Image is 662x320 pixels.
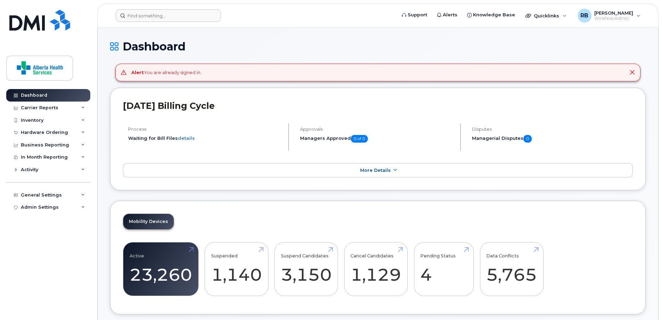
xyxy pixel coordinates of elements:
a: Pending Status 4 [420,246,467,292]
div: You are already signed in. [131,69,201,76]
span: 0 of 0 [351,135,368,143]
a: Suspended 1,140 [211,246,262,292]
h2: [DATE] Billing Cycle [123,101,633,111]
a: Active 23,260 [130,246,192,292]
h4: Approvals [300,127,454,132]
h5: Managers Approved [300,135,454,143]
a: details [178,135,195,141]
h1: Dashboard [110,40,646,53]
a: Cancel Candidates 1,129 [350,246,401,292]
span: 0 [523,135,532,143]
a: Suspend Candidates 3,150 [281,246,332,292]
span: More Details [360,168,391,173]
h4: Process [128,127,282,132]
a: Data Conflicts 5,765 [486,246,537,292]
strong: Alert [131,70,144,75]
li: Waiting for Bill Files [128,135,282,142]
a: Mobility Devices [123,214,174,229]
h5: Managerial Disputes [472,135,633,143]
h4: Disputes [472,127,633,132]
